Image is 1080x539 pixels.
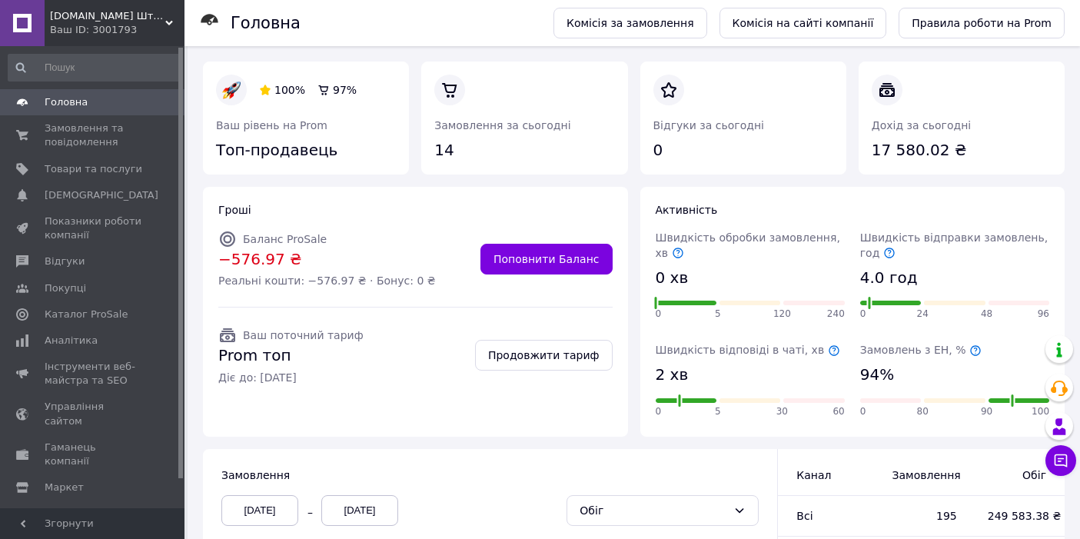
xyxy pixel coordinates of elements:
span: 48 [981,308,992,321]
span: Показники роботи компанії [45,215,142,242]
span: Баланс ProSale [243,233,327,245]
span: 60 [832,405,844,418]
span: Каталог ProSale [45,308,128,321]
div: [DATE] [221,495,298,526]
span: Швидкість відправки замовлень, год [860,231,1048,259]
span: 100% [274,84,305,96]
span: [DEMOGRAPHIC_DATA] [45,188,158,202]
span: Замовлень з ЕН, % [860,344,982,356]
span: 240 [827,308,845,321]
span: 249 583.38 ₴ [988,508,1046,524]
span: 30 [776,405,788,418]
div: [DATE] [321,495,398,526]
button: Чат з покупцем [1045,445,1076,476]
span: 195 [892,508,957,524]
span: 80 [917,405,929,418]
span: 0 хв [656,267,689,289]
span: 90 [981,405,992,418]
span: Ваш поточний тариф [243,329,364,341]
span: Маркет [45,481,84,494]
span: Аналітика [45,334,98,348]
span: Інструменти веб-майстра та SEO [45,360,142,388]
span: Реальні кошти: −576.97 ₴ · Бонус: 0 ₴ [218,273,436,288]
span: Швидкість обробки замовлення, хв [656,231,840,259]
span: Гроші [218,204,251,216]
span: kvitu-opt.com.ua Штучні квіти, голівки, муляжі фруктів і овочів, декор [50,9,165,23]
span: 5 [715,308,721,321]
span: 5 [715,405,721,418]
span: Канал [796,469,831,481]
h1: Головна [231,14,301,32]
span: Замовлення [892,467,957,483]
a: Комісія за замовлення [553,8,707,38]
a: Поповнити Баланс [480,244,613,274]
input: Пошук [8,54,181,82]
span: 4.0 год [860,267,918,289]
span: 0 [656,308,662,321]
span: −576.97 ₴ [218,248,436,271]
span: Покупці [45,281,86,295]
span: Швидкість відповіді в чаті, хв [656,344,840,356]
span: 0 [656,405,662,418]
span: Замовлення та повідомлення [45,121,142,149]
div: Обіг [580,502,727,519]
span: Товари та послуги [45,162,142,176]
a: Комісія на сайті компанії [719,8,887,38]
span: 94% [860,364,894,386]
span: 0 [860,405,866,418]
span: 100 [1032,405,1049,418]
span: 97% [333,84,357,96]
span: Активність [656,204,718,216]
a: Продовжити тариф [475,340,613,371]
span: Діє до: [DATE] [218,370,364,385]
span: Управління сайтом [45,400,142,428]
span: 24 [917,308,929,321]
span: Prom топ [218,344,364,367]
span: Налаштування [45,507,123,521]
span: Обіг [988,467,1046,483]
span: 96 [1038,308,1049,321]
a: Правила роботи на Prom [899,8,1065,38]
span: Відгуки [45,255,85,268]
span: Замовлення [221,469,290,481]
span: 0 [860,308,866,321]
span: Головна [45,95,88,109]
div: Ваш ID: 3001793 [50,23,184,37]
span: Всi [796,510,812,522]
span: 2 хв [656,364,689,386]
span: 120 [773,308,791,321]
span: Гаманець компанії [45,441,142,468]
